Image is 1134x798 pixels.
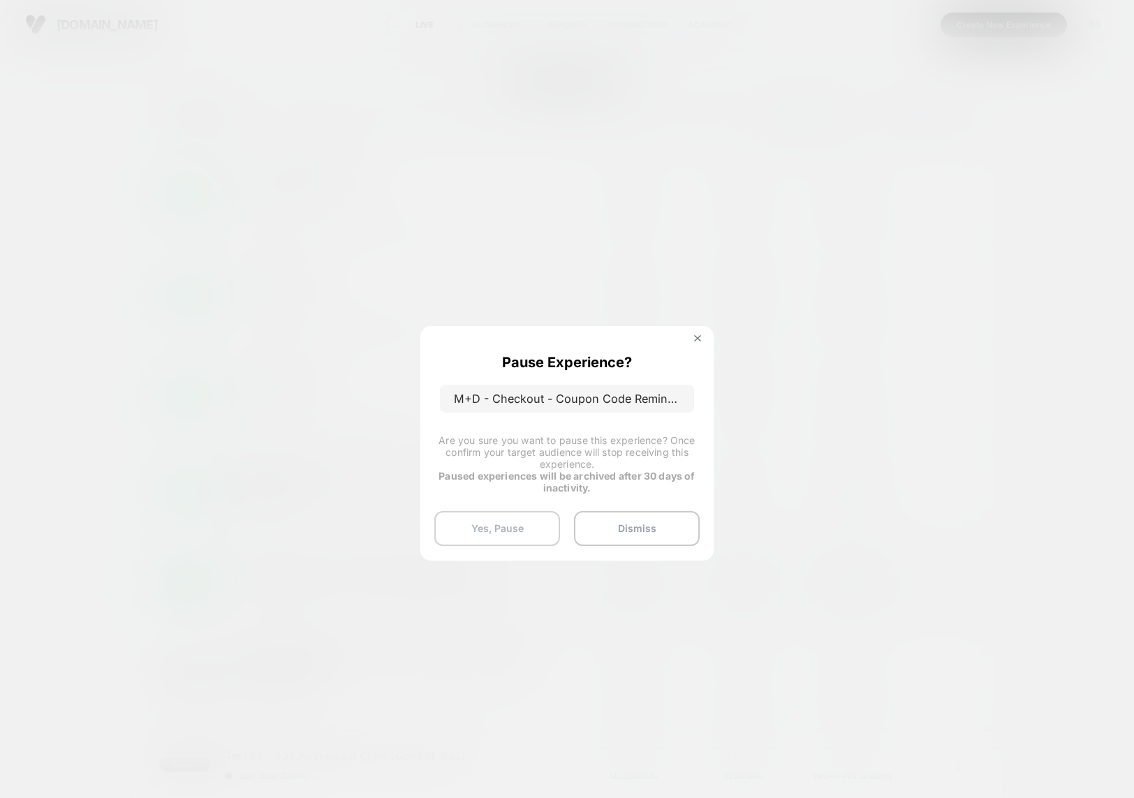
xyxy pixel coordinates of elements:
[439,434,695,470] span: Are you sure you want to pause this experience? Once confirm your target audience will stop recei...
[439,470,695,494] strong: Paused experiences will be archived after 30 days of inactivity.
[434,511,560,546] button: Yes, Pause
[694,335,701,342] img: close
[574,511,700,546] button: Dismiss
[440,385,694,413] p: M+D - Checkout - Coupon Code Reminder FALL25
[502,354,632,371] p: Pause Experience?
